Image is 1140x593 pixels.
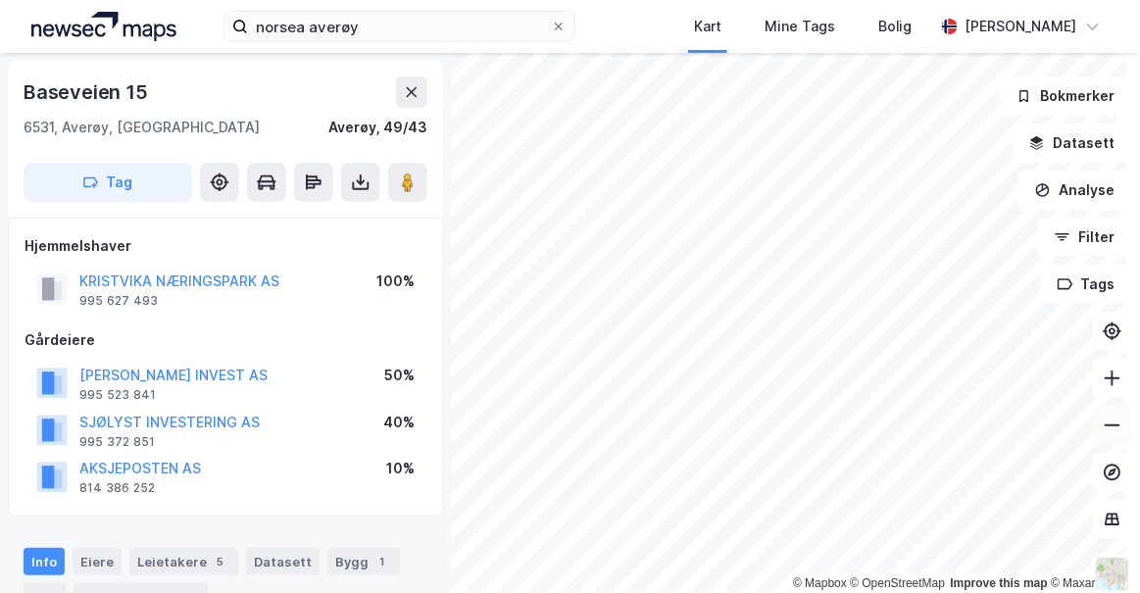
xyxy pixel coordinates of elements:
[1038,218,1132,257] button: Filter
[327,548,400,575] div: Bygg
[376,270,415,293] div: 100%
[79,480,155,496] div: 814 386 252
[211,552,230,571] div: 5
[386,457,415,480] div: 10%
[1000,76,1132,116] button: Bokmerker
[25,328,426,352] div: Gårdeiere
[79,293,158,309] div: 995 627 493
[79,434,155,450] div: 995 372 851
[384,364,415,387] div: 50%
[248,12,550,41] input: Søk på adresse, matrikkel, gårdeiere, leietakere eller personer
[372,552,392,571] div: 1
[24,163,192,202] button: Tag
[246,548,320,575] div: Datasett
[383,411,415,434] div: 40%
[765,15,835,38] div: Mine Tags
[24,76,152,108] div: Baseveien 15
[31,12,176,41] img: logo.a4113a55bc3d86da70a041830d287a7e.svg
[1042,499,1140,593] iframe: Chat Widget
[328,116,427,139] div: Averøy, 49/43
[73,548,122,575] div: Eiere
[878,15,913,38] div: Bolig
[129,548,238,575] div: Leietakere
[793,576,847,590] a: Mapbox
[1018,171,1132,210] button: Analyse
[24,116,260,139] div: 6531, Averøy, [GEOGRAPHIC_DATA]
[966,15,1077,38] div: [PERSON_NAME]
[79,387,156,403] div: 995 523 841
[851,576,946,590] a: OpenStreetMap
[951,576,1048,590] a: Improve this map
[1041,265,1132,304] button: Tags
[25,234,426,258] div: Hjemmelshaver
[694,15,721,38] div: Kart
[1013,124,1132,163] button: Datasett
[24,548,65,575] div: Info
